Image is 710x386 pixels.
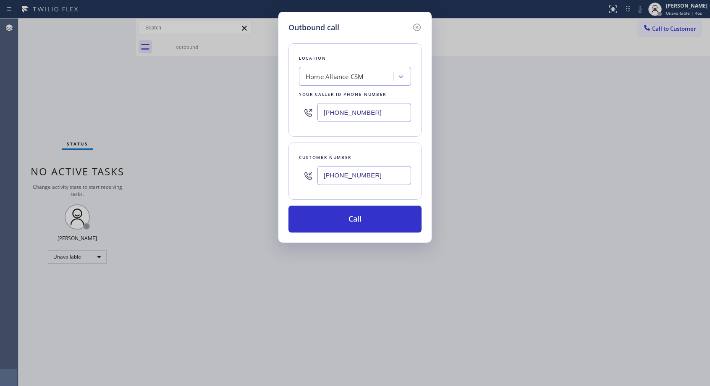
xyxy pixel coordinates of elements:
[299,153,411,162] div: Customer number
[317,166,411,185] input: (123) 456-7890
[306,72,364,82] div: Home Alliance CSM
[288,22,339,33] h5: Outbound call
[317,103,411,122] input: (123) 456-7890
[299,90,411,99] div: Your caller id phone number
[299,54,411,63] div: Location
[288,206,422,233] button: Call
